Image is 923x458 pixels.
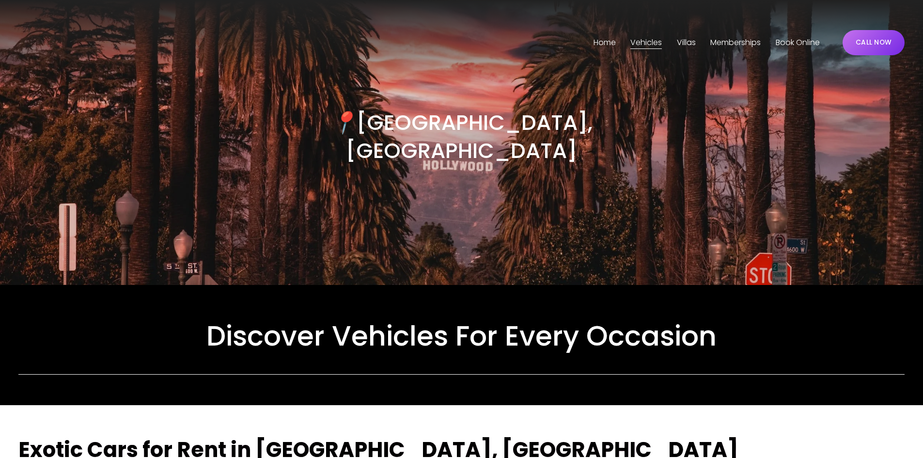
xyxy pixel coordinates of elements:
span: Vehicles [630,36,662,50]
a: Book Online [776,35,820,50]
a: Memberships [710,35,761,50]
a: folder dropdown [677,35,696,50]
h3: [GEOGRAPHIC_DATA], [GEOGRAPHIC_DATA] [240,109,683,165]
h2: Discover Vehicles For Every Occasion [18,318,905,354]
a: Home [594,35,616,50]
a: CALL NOW [843,30,905,55]
img: Luxury Car &amp; Home Rentals For Every Occasion [18,18,96,67]
a: folder dropdown [630,35,662,50]
em: 📍 [330,108,357,137]
span: Villas [677,36,696,50]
